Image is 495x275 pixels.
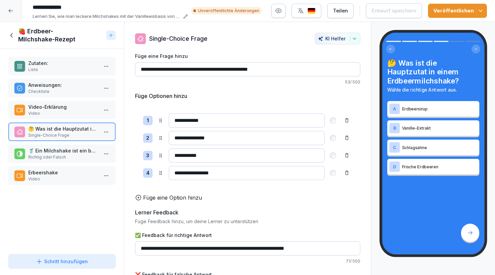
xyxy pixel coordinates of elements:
[8,144,116,163] div: 🥤 Ein Milchshake ist ein beliebtes Kaltgetränk.Richtig oder Falsch
[147,117,149,125] p: 1
[28,60,98,67] p: Zutaten:
[36,258,88,265] div: Schritt hinzufügen
[402,106,477,112] p: Erdbeersirup
[333,7,348,14] div: Teilen
[366,3,422,18] button: Entwurf speichern
[135,92,187,100] h5: Füge Optionen hinzu
[135,53,360,60] label: Füge eine Frage hinzu
[393,145,396,150] p: C
[33,13,181,20] p: Lernen Sie, wie man leckere Milchshakes mit der Vanilleeisbasis von Burgermeister und verschieden...
[8,57,116,75] div: Zutaten:Liste
[318,36,357,41] div: KI Helfer
[28,147,98,154] p: 🥤 Ein Milchshake ist ein beliebtes Kaltgetränk.
[8,254,116,269] button: Schritt hinzufügen
[135,79,360,85] p: 53 / 500
[387,86,479,93] p: Wähle die richtige Antwort aus.
[327,3,354,18] button: Teilen
[28,176,98,182] p: Video
[307,8,316,14] img: de.svg
[146,152,149,160] p: 3
[8,79,116,97] div: Anweisungen:Checkliste
[28,154,98,160] p: Richtig oder Falsch
[393,126,396,131] p: B
[428,4,487,18] button: Veröffentlichen
[372,7,416,14] div: Entwurf speichern
[18,27,104,43] h1: 🍓 Erdbeer-Milchshake-Rezept
[393,106,396,111] p: A
[393,164,396,169] p: D
[28,89,98,95] p: Checkliste
[135,232,360,239] label: ✅ Feedback für richtige Antwort
[28,110,98,116] p: Video
[135,218,360,225] p: Füge Feedback hinzu, um deine Lerner zu unterstützen
[8,101,116,119] div: Video-ErklärungVideo
[28,81,98,89] p: Anweisungen:
[8,123,116,141] div: 🤔 Was ist die Hauptzutat in einem Erdbeermilchshake?Single-Choice Frage
[433,7,482,14] div: Veröffentlichen
[315,33,360,44] button: KI Helfer
[402,164,477,170] p: Frische Erdbeeren
[135,208,178,216] h5: Lerner Feedback
[28,67,98,73] p: Liste
[28,169,98,176] p: Erbeershake
[28,125,98,132] p: 🤔 Was ist die Hauptzutat in einem Erdbeermilchshake?
[146,134,149,142] p: 2
[8,166,116,185] div: ErbeershakeVideo
[28,132,98,138] p: Single-Choice Frage
[143,194,202,202] p: Füge eine Option hinzu
[146,169,150,177] p: 4
[402,144,477,151] p: Schlagsahne
[135,258,360,264] p: 71 / 500
[198,8,259,14] p: Unveröffentlichte Änderungen
[28,103,98,110] p: Video-Erklärung
[149,34,207,43] p: Single-Choice Frage
[402,125,477,131] p: Vanille-Extrakt
[387,59,479,85] h4: 🤔 Was ist die Hauptzutat in einem Erdbeermilchshake?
